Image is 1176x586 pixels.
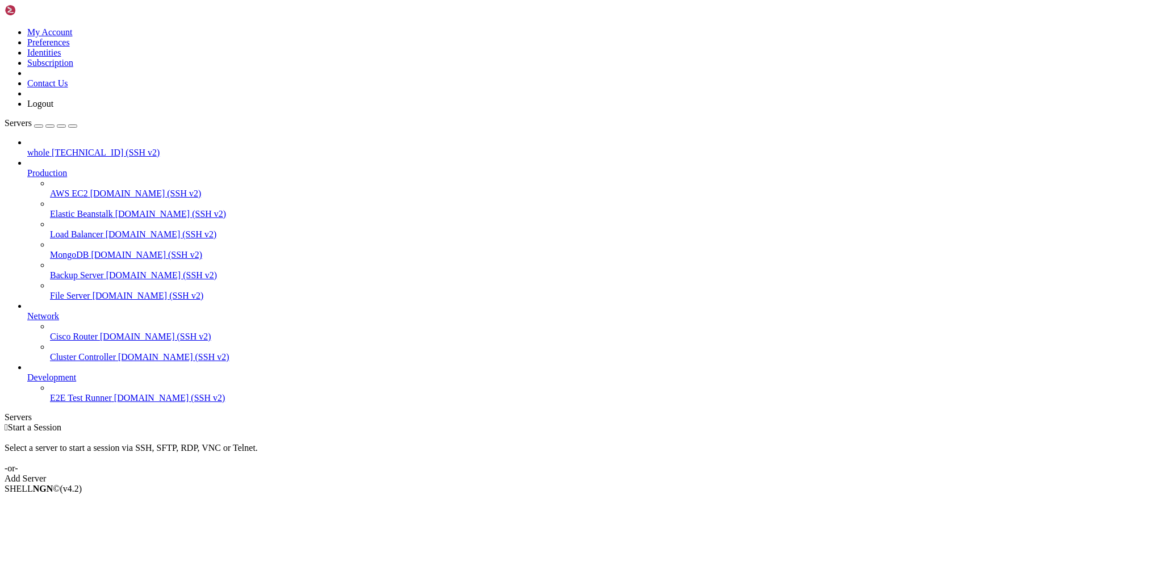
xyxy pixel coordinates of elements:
[50,291,1171,301] a: File Server [DOMAIN_NAME] (SSH v2)
[50,260,1171,281] li: Backup Server [DOMAIN_NAME] (SSH v2)
[93,291,204,300] span: [DOMAIN_NAME] (SSH v2)
[27,137,1171,158] li: whole [TECHNICAL_ID] (SSH v2)
[50,352,1171,362] a: Cluster Controller [DOMAIN_NAME] (SSH v2)
[5,118,77,128] a: Servers
[50,332,1171,342] a: Cisco Router [DOMAIN_NAME] (SSH v2)
[114,393,225,403] span: [DOMAIN_NAME] (SSH v2)
[100,332,211,341] span: [DOMAIN_NAME] (SSH v2)
[27,148,1171,158] a: whole [TECHNICAL_ID] (SSH v2)
[27,48,61,57] a: Identities
[50,321,1171,342] li: Cisco Router [DOMAIN_NAME] (SSH v2)
[5,5,70,16] img: Shellngn
[27,311,1171,321] a: Network
[27,168,67,178] span: Production
[33,484,53,493] b: NGN
[118,352,229,362] span: [DOMAIN_NAME] (SSH v2)
[50,270,1171,281] a: Backup Server [DOMAIN_NAME] (SSH v2)
[50,209,113,219] span: Elastic Beanstalk
[50,178,1171,199] li: AWS EC2 [DOMAIN_NAME] (SSH v2)
[50,291,90,300] span: File Server
[27,301,1171,362] li: Network
[27,58,73,68] a: Subscription
[5,484,82,493] span: SHELL ©
[50,209,1171,219] a: Elastic Beanstalk [DOMAIN_NAME] (SSH v2)
[27,27,73,37] a: My Account
[52,148,160,157] span: [TECHNICAL_ID] (SSH v2)
[50,240,1171,260] li: MongoDB [DOMAIN_NAME] (SSH v2)
[50,189,1171,199] a: AWS EC2 [DOMAIN_NAME] (SSH v2)
[5,118,32,128] span: Servers
[8,422,61,432] span: Start a Session
[50,393,1171,403] a: E2E Test Runner [DOMAIN_NAME] (SSH v2)
[5,412,1171,422] div: Servers
[27,372,1171,383] a: Development
[60,484,82,493] span: 4.2.0
[50,270,104,280] span: Backup Server
[50,342,1171,362] li: Cluster Controller [DOMAIN_NAME] (SSH v2)
[50,199,1171,219] li: Elastic Beanstalk [DOMAIN_NAME] (SSH v2)
[27,158,1171,301] li: Production
[50,332,98,341] span: Cisco Router
[5,433,1171,474] div: Select a server to start a session via SSH, SFTP, RDP, VNC or Telnet. -or-
[50,250,1171,260] a: MongoDB [DOMAIN_NAME] (SSH v2)
[27,148,49,157] span: whole
[50,229,1171,240] a: Load Balancer [DOMAIN_NAME] (SSH v2)
[50,383,1171,403] li: E2E Test Runner [DOMAIN_NAME] (SSH v2)
[27,362,1171,403] li: Development
[27,311,59,321] span: Network
[50,219,1171,240] li: Load Balancer [DOMAIN_NAME] (SSH v2)
[106,270,217,280] span: [DOMAIN_NAME] (SSH v2)
[50,229,103,239] span: Load Balancer
[27,99,53,108] a: Logout
[27,37,70,47] a: Preferences
[27,78,68,88] a: Contact Us
[90,189,202,198] span: [DOMAIN_NAME] (SSH v2)
[106,229,217,239] span: [DOMAIN_NAME] (SSH v2)
[50,250,89,259] span: MongoDB
[50,281,1171,301] li: File Server [DOMAIN_NAME] (SSH v2)
[50,393,112,403] span: E2E Test Runner
[27,168,1171,178] a: Production
[91,250,202,259] span: [DOMAIN_NAME] (SSH v2)
[50,189,88,198] span: AWS EC2
[115,209,227,219] span: [DOMAIN_NAME] (SSH v2)
[5,474,1171,484] div: Add Server
[27,372,76,382] span: Development
[5,422,8,432] span: 
[50,352,116,362] span: Cluster Controller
